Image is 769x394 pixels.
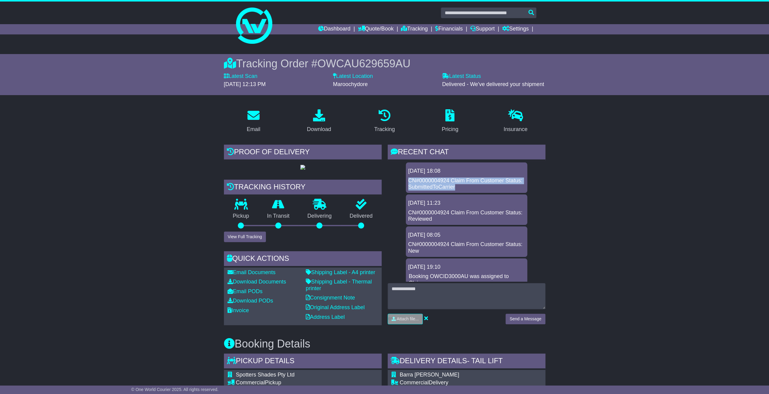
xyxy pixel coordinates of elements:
div: Insurance [504,125,528,133]
a: Address Label [306,314,345,320]
button: Send a Message [506,314,545,324]
label: Latest Scan [224,73,257,80]
span: - Tail Lift [467,357,502,365]
span: Commercial [400,380,429,386]
a: Financials [435,24,463,34]
a: Original Address Label [306,304,365,310]
span: Barra [PERSON_NAME] [400,372,459,378]
a: Shipping Label - Thermal printer [306,279,372,291]
div: Pricing [442,125,458,133]
img: GetPodImage [300,165,305,170]
div: Delivery Details [388,354,545,370]
p: Booking OWCID3000AU was assigned to Claims. [409,273,524,286]
a: Tracking [401,24,428,34]
div: Quick Actions [224,251,382,267]
label: Latest Status [442,73,481,80]
a: Download [303,107,335,136]
div: Proof of Delivery [224,145,382,161]
span: Delivered - We've delivered your shipment [442,81,544,87]
div: Delivery [400,380,512,386]
a: Download Documents [228,279,286,285]
p: Pickup [224,213,258,219]
a: Dashboard [318,24,351,34]
span: Maroochydore [333,81,368,87]
div: [DATE] 08:05 [408,232,525,239]
a: Tracking [370,107,399,136]
div: [DATE] 18:08 [408,168,525,175]
div: Tracking history [224,180,382,196]
a: Pricing [438,107,462,136]
p: In Transit [258,213,299,219]
div: Download [307,125,331,133]
span: [DATE] 12:13 PM [224,81,266,87]
h3: Booking Details [224,338,545,350]
a: Quote/Book [358,24,393,34]
span: © One World Courier 2025. All rights reserved. [131,387,218,392]
a: Download PODs [228,298,273,304]
a: Support [470,24,495,34]
div: Pickup [236,380,357,386]
a: Invoice [228,307,249,313]
label: Latest Location [333,73,373,80]
div: [DATE] 11:23 [408,200,525,207]
a: Consignment Note [306,295,355,301]
div: CN#0000004924 Claim From Customer Status: SubmittedToCarrier [408,178,525,191]
span: Spotters Shades Pty Ltd [236,372,295,378]
a: Shipping Label - A4 printer [306,269,375,275]
div: CN#0000004924 Claim From Customer Status: Reviewed [408,210,525,223]
p: Delivering [299,213,341,219]
a: Email Documents [228,269,276,275]
button: View Full Tracking [224,232,266,242]
div: RECENT CHAT [388,145,545,161]
div: Email [247,125,260,133]
p: Delivered [341,213,382,219]
a: Insurance [500,107,532,136]
span: OWCAU629659AU [317,57,410,70]
a: Settings [502,24,529,34]
div: CN#0000004924 Claim From Customer Status: New [408,241,525,254]
span: Commercial [236,380,265,386]
div: Pickup Details [224,354,382,370]
div: Tracking Order # [224,57,545,70]
div: [DATE] 19:10 [408,264,525,271]
a: Email PODs [228,288,263,294]
a: Email [243,107,264,136]
div: Tracking [374,125,395,133]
